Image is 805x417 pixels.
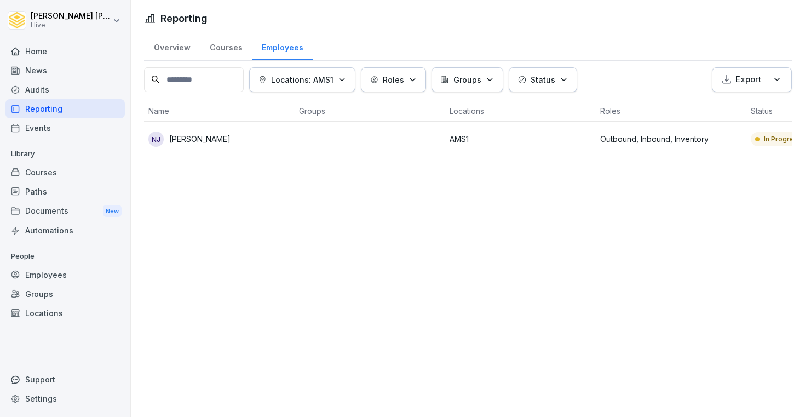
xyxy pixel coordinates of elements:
p: [PERSON_NAME] [PERSON_NAME] [31,12,111,21]
p: [PERSON_NAME] [169,133,231,145]
th: Groups [295,101,445,122]
a: Paths [5,182,125,201]
a: Overview [144,32,200,60]
div: Documents [5,201,125,221]
div: Support [5,370,125,389]
a: Automations [5,221,125,240]
p: AMS1 [450,133,591,145]
div: NJ [148,132,164,147]
th: Locations [445,101,596,122]
a: Audits [5,80,125,99]
p: Library [5,145,125,163]
th: Name [144,101,295,122]
h1: Reporting [160,11,208,26]
a: DocumentsNew [5,201,125,221]
a: Settings [5,389,125,408]
a: Home [5,42,125,61]
p: Locations: AMS1 [271,74,334,85]
a: Courses [200,32,252,60]
a: Employees [252,32,313,60]
button: Groups [432,67,503,92]
button: Status [509,67,577,92]
a: News [5,61,125,80]
th: Roles [596,101,746,122]
button: Export [712,67,792,92]
p: Groups [453,74,481,85]
a: Groups [5,284,125,304]
a: Events [5,118,125,138]
button: Roles [361,67,426,92]
a: Courses [5,163,125,182]
a: Reporting [5,99,125,118]
button: Locations: AMS1 [249,67,355,92]
p: People [5,248,125,265]
a: Employees [5,265,125,284]
p: Outbound, Inbound, Inventory [600,133,742,145]
p: Roles [383,74,404,85]
p: In Progress [764,134,802,144]
div: New [103,205,122,218]
p: Export [735,73,761,86]
a: Locations [5,304,125,323]
p: Status [531,74,555,85]
p: Hive [31,21,111,29]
